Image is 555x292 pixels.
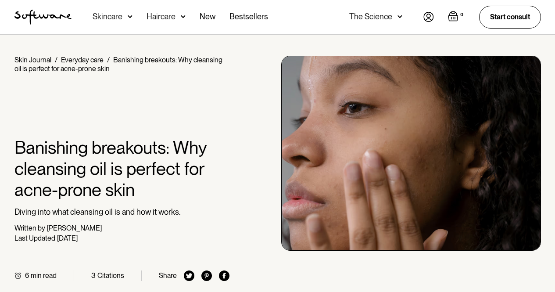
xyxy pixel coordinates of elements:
img: pinterest icon [201,270,212,281]
div: Haircare [147,12,175,21]
div: [PERSON_NAME] [47,224,102,232]
div: / [55,56,57,64]
div: Share [159,271,177,280]
img: twitter icon [184,270,194,281]
a: Open empty cart [448,11,465,23]
div: Skincare [93,12,122,21]
h1: Banishing breakouts: Why cleansing oil is perfect for acne-prone skin [14,137,230,200]
a: home [14,10,72,25]
div: The Science [349,12,392,21]
div: 6 [25,271,29,280]
div: Last Updated [14,234,55,242]
img: Software Logo [14,10,72,25]
p: Diving into what cleansing oil is and how it works. [14,207,230,217]
div: 0 [458,11,465,19]
a: Everyday care [61,56,104,64]
img: arrow down [128,12,132,21]
img: arrow down [181,12,186,21]
div: Written by [14,224,45,232]
img: arrow down [397,12,402,21]
div: 3 [91,271,96,280]
div: / [107,56,110,64]
div: [DATE] [57,234,78,242]
div: Citations [97,271,124,280]
div: min read [31,271,57,280]
a: Start consult [479,6,541,28]
div: Banishing breakouts: Why cleansing oil is perfect for acne-prone skin [14,56,222,73]
a: Skin Journal [14,56,51,64]
img: facebook icon [219,270,229,281]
